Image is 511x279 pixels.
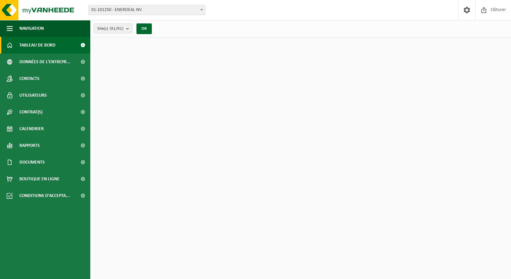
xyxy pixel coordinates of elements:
span: Conditions d'accepta... [19,187,70,204]
span: Boutique en ligne [19,171,60,187]
span: Contacts [19,70,39,87]
span: Navigation [19,20,44,37]
span: Rapports [19,137,40,154]
span: 01-101250 - ENERDEAL NV [88,5,205,15]
span: Données de l'entrepr... [19,54,71,70]
span: Tableau de bord [19,37,56,54]
count: (91/91) [110,26,123,31]
button: Site(s)(91/91) [94,23,132,33]
button: OK [136,23,152,34]
span: Calendrier [19,120,44,137]
span: 01-101250 - ENERDEAL NV [89,5,205,15]
span: Contrat(s) [19,104,42,120]
span: Utilisateurs [19,87,47,104]
span: Documents [19,154,45,171]
span: Site(s) [97,24,123,34]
